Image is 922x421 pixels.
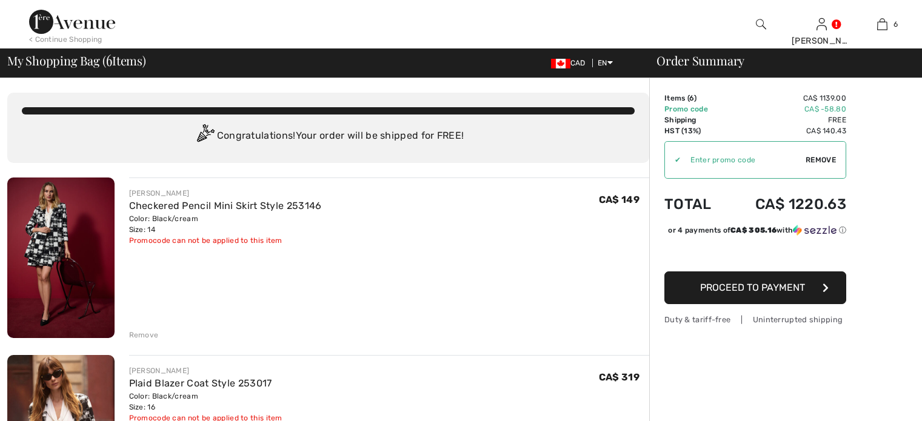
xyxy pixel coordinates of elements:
[129,235,322,246] div: Promocode can not be applied to this item
[844,385,910,415] iframe: Opens a widget where you can find more information
[793,225,837,236] img: Sezzle
[792,35,851,47] div: [PERSON_NAME]
[726,93,846,104] td: CA$ 1139.00
[106,51,112,67] span: 6
[664,184,726,225] td: Total
[551,59,590,67] span: CAD
[664,93,726,104] td: Items ( )
[599,194,640,205] span: CA$ 149
[642,55,915,67] div: Order Summary
[726,104,846,114] td: CA$ -58.80
[664,125,726,136] td: HST (13%)
[668,225,846,236] div: or 4 payments of with
[730,226,777,234] span: CA$ 305.16
[22,124,635,148] div: Congratulations! Your order will be shipped for FREE!
[664,271,846,304] button: Proceed to Payment
[193,124,217,148] img: Congratulation2.svg
[756,17,766,31] img: search the website
[726,125,846,136] td: CA$ 140.43
[7,55,146,67] span: My Shopping Bag ( Items)
[129,188,322,199] div: [PERSON_NAME]
[599,371,640,383] span: CA$ 319
[689,94,694,102] span: 6
[129,330,159,340] div: Remove
[664,104,726,114] td: Promo code
[852,17,912,31] a: 6
[129,377,272,389] a: Plaid Blazer Coat Style 253017
[7,177,115,338] img: Checkered Pencil Mini Skirt Style 253146
[664,114,726,125] td: Shipping
[129,213,322,235] div: Color: Black/cream Size: 14
[700,282,805,293] span: Proceed to Payment
[665,154,681,165] div: ✔
[817,18,827,30] a: Sign In
[29,10,115,34] img: 1ère Avenue
[664,314,846,325] div: Duty & tariff-free | Uninterrupted shipping
[664,240,846,267] iframe: PayPal-paypal
[129,391,282,413] div: Color: Black/cream Size: 16
[551,59,570,68] img: Canadian Dollar
[664,225,846,240] div: or 4 payments ofCA$ 305.16withSezzle Click to learn more about Sezzle
[726,114,846,125] td: Free
[598,59,613,67] span: EN
[29,34,102,45] div: < Continue Shopping
[817,17,827,31] img: My Info
[726,184,846,225] td: CA$ 1220.63
[681,142,806,178] input: Promo code
[129,365,282,376] div: [PERSON_NAME]
[129,200,322,211] a: Checkered Pencil Mini Skirt Style 253146
[877,17,887,31] img: My Bag
[894,19,898,30] span: 6
[806,154,836,165] span: Remove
